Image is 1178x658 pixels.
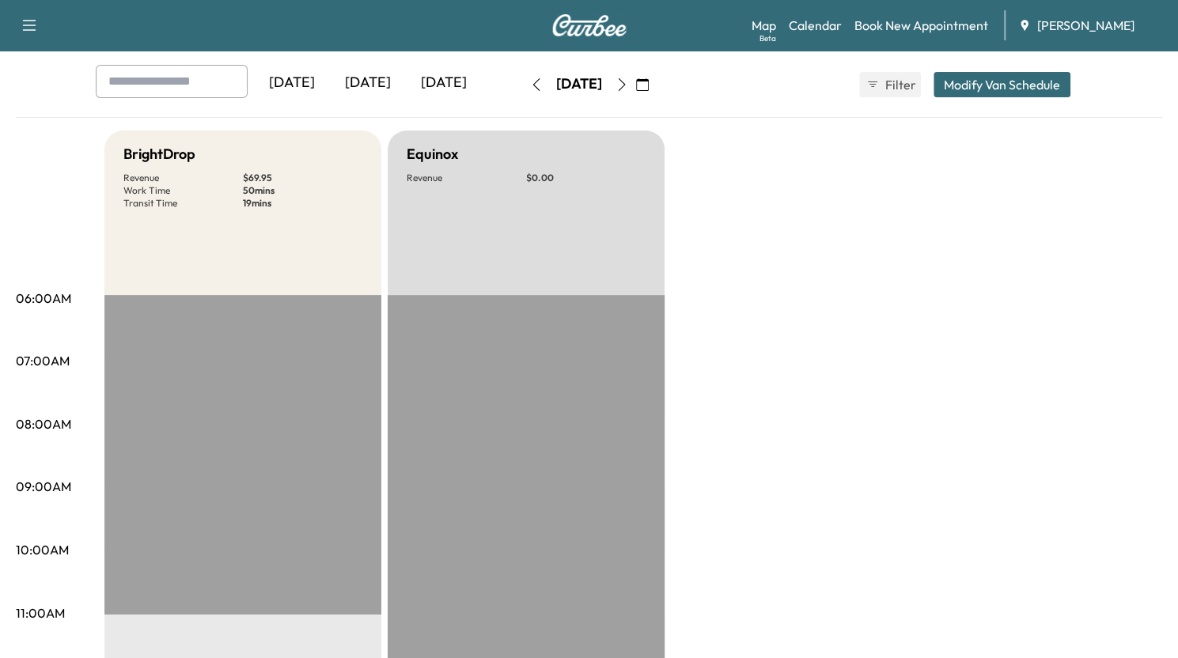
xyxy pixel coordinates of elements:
p: 10:00AM [16,540,69,559]
button: Filter [859,72,921,97]
img: Curbee Logo [551,14,627,36]
a: Calendar [789,16,842,35]
p: Transit Time [123,197,243,210]
button: Modify Van Schedule [934,72,1070,97]
p: 09:00AM [16,477,71,496]
p: $ 0.00 [526,172,646,184]
div: [DATE] [254,65,330,101]
p: 06:00AM [16,289,71,308]
p: 19 mins [243,197,362,210]
p: 50 mins [243,184,362,197]
a: Book New Appointment [854,16,988,35]
p: 08:00AM [16,414,71,433]
p: Revenue [407,172,526,184]
div: [DATE] [330,65,406,101]
h5: BrightDrop [123,143,195,165]
p: 07:00AM [16,351,70,370]
p: Work Time [123,184,243,197]
p: $ 69.95 [243,172,362,184]
div: [DATE] [406,65,482,101]
span: [PERSON_NAME] [1037,16,1134,35]
p: 11:00AM [16,603,65,622]
h5: Equinox [407,143,458,165]
a: MapBeta [752,16,776,35]
p: Revenue [123,172,243,184]
div: Beta [759,32,776,44]
span: Filter [885,75,914,94]
div: [DATE] [556,74,602,94]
